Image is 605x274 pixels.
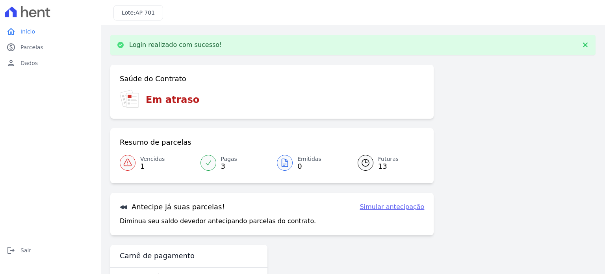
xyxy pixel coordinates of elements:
[135,9,155,16] span: AP 701
[120,152,196,174] a: Vencidas 1
[348,152,425,174] a: Futuras 13
[3,39,98,55] a: paidParcelas
[378,155,399,163] span: Futuras
[272,152,348,174] a: Emitidas 0
[146,93,199,107] h3: Em atraso
[129,41,222,49] p: Login realizado com sucesso!
[360,202,424,212] a: Simular antecipação
[297,163,321,170] span: 0
[221,163,237,170] span: 3
[140,155,165,163] span: Vencidas
[6,27,16,36] i: home
[140,163,165,170] span: 1
[120,202,225,212] h3: Antecipe já suas parcelas!
[378,163,399,170] span: 13
[6,246,16,255] i: logout
[120,216,316,226] p: Diminua seu saldo devedor antecipando parcelas do contrato.
[20,59,38,67] span: Dados
[6,43,16,52] i: paid
[3,55,98,71] a: personDados
[120,138,191,147] h3: Resumo de parcelas
[20,246,31,254] span: Sair
[120,251,195,261] h3: Carnê de pagamento
[3,24,98,39] a: homeInício
[122,9,155,17] h3: Lote:
[196,152,272,174] a: Pagas 3
[120,74,186,84] h3: Saúde do Contrato
[221,155,237,163] span: Pagas
[297,155,321,163] span: Emitidas
[3,242,98,258] a: logoutSair
[6,58,16,68] i: person
[20,28,35,35] span: Início
[20,43,43,51] span: Parcelas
